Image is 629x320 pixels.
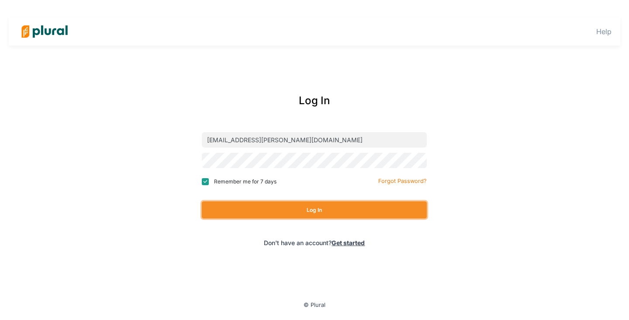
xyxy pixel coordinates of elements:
[378,178,427,184] small: Forgot Password?
[214,178,276,186] span: Remember me for 7 days
[165,93,465,109] div: Log In
[202,132,427,148] input: Email address
[202,178,209,185] input: Remember me for 7 days
[14,16,75,47] img: Logo for Plural
[202,201,427,218] button: Log In
[165,238,465,247] div: Don't have an account?
[596,27,612,36] a: Help
[304,302,325,308] small: © Plural
[332,239,365,246] a: Get started
[378,176,427,185] a: Forgot Password?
